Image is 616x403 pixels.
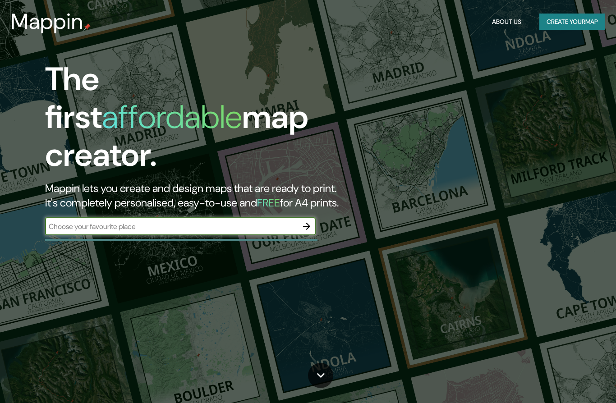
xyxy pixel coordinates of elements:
h3: Mappin [11,9,83,34]
h5: FREE [257,196,280,210]
button: About Us [488,14,525,30]
button: Create yourmap [539,14,605,30]
h1: The first map creator. [45,60,353,181]
input: Choose your favourite place [45,221,298,232]
h1: affordable [102,96,242,138]
h2: Mappin lets you create and design maps that are ready to print. It's completely personalised, eas... [45,181,353,210]
img: mappin-pin [83,23,91,31]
